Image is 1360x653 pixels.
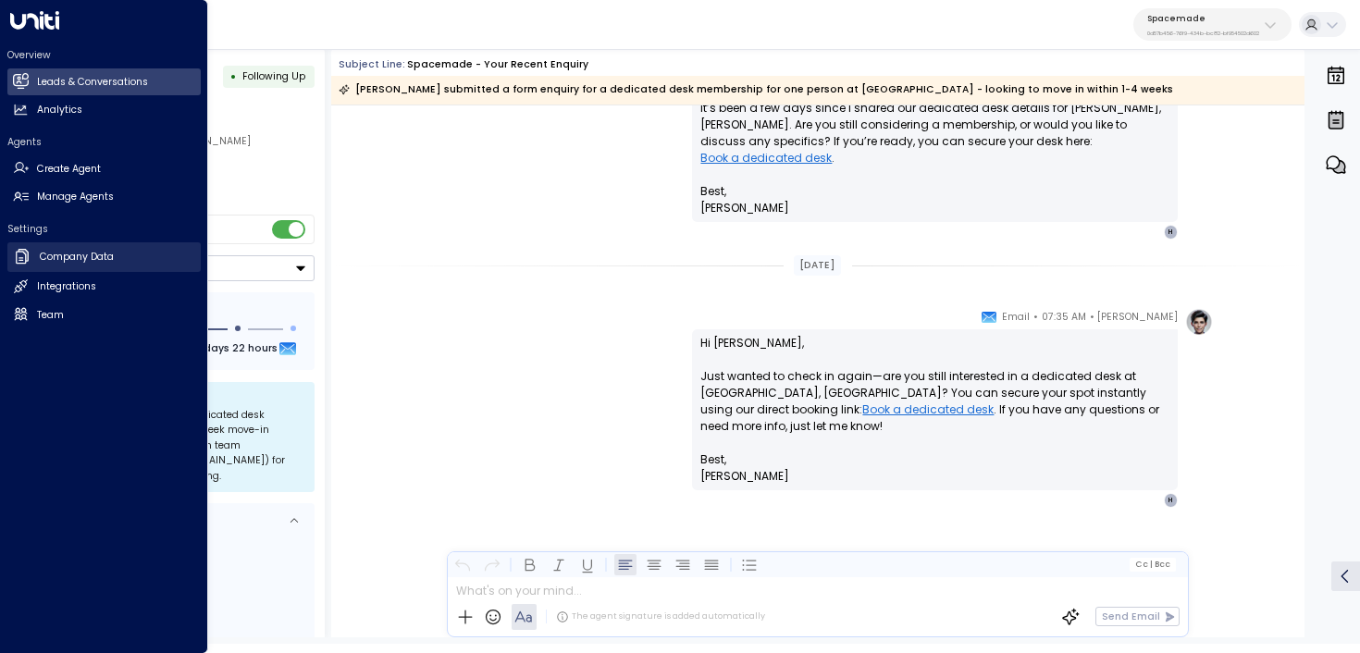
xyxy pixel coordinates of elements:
p: Hi [PERSON_NAME], Just wanted to check in again—are you still interested in a dedicated desk at [... [700,335,1169,451]
button: Undo [451,553,474,575]
h2: Leads & Conversations [37,75,148,90]
div: The agent signature is added automatically [556,610,765,623]
a: Team [7,302,201,328]
h2: Integrations [37,279,96,294]
h2: Settings [7,222,201,236]
span: 07:35 AM [1042,308,1086,326]
h2: Agents [7,135,201,149]
p: Hi [PERSON_NAME], It’s been a few days since I shared our dedicated desk details for [PERSON_NAME... [700,67,1169,183]
a: Company Data [7,242,201,272]
a: Leads & Conversations [7,68,201,95]
p: 0d57b456-76f9-434b-bc82-bf954502d602 [1147,30,1259,37]
a: Book a dedicated desk [862,401,994,418]
span: Following Up [242,69,305,83]
a: Integrations [7,274,201,301]
div: [PERSON_NAME] submitted a form enquiry for a dedicated desk membership for one person at [GEOGRAP... [339,80,1173,99]
span: [PERSON_NAME] [700,200,789,216]
h2: Create Agent [37,162,101,177]
h2: Manage Agents [37,190,114,204]
span: [PERSON_NAME] [1097,308,1178,326]
a: Create Agent [7,155,201,182]
span: In about 10 days 22 hours [142,339,278,360]
span: Email [1002,308,1030,326]
a: Book a dedicated desk [700,150,832,166]
h2: Team [37,308,64,323]
span: [PERSON_NAME] [700,468,789,485]
div: H [1164,225,1179,240]
span: | [1149,560,1152,569]
span: Subject Line: [339,57,405,71]
span: Best, [700,451,726,468]
div: Spacemade - your recent enquiry [407,57,588,72]
a: Analytics [7,97,201,124]
a: Manage Agents [7,184,201,211]
div: • [230,64,237,89]
img: profile-logo.png [1185,308,1213,336]
span: • [1090,308,1094,326]
h2: Overview [7,48,201,62]
span: Best, [700,183,726,200]
button: Spacemade0d57b456-76f9-434b-bc82-bf954502d602 [1133,8,1292,41]
p: Spacemade [1147,13,1259,24]
button: Cc|Bcc [1130,558,1176,571]
button: Redo [480,553,502,575]
h2: Company Data [40,250,114,265]
span: Cc Bcc [1135,560,1170,569]
h2: Analytics [37,103,82,117]
div: [DATE] [794,255,841,276]
div: H [1164,493,1179,508]
span: • [1033,308,1038,326]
